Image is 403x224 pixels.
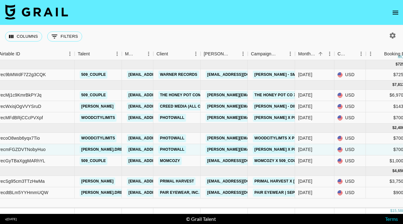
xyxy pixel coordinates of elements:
[5,217,17,221] div: v [DATE]
[206,71,276,79] a: [EMAIL_ADDRESS][DOMAIN_NAME]
[334,112,366,124] div: USD
[334,133,366,144] div: USD
[127,146,230,154] a: [EMAIL_ADDRESS][PERSON_NAME][DOMAIN_NAME]
[389,6,402,19] button: open drawer
[248,48,295,60] div: Campaign (Type)
[204,48,230,60] div: [PERSON_NAME]
[253,146,344,154] a: [PERSON_NAME] x Photowall (#AO6NOZ9F)
[253,71,320,79] a: [PERSON_NAME] - Small Hands
[80,146,128,154] a: [PERSON_NAME].drew
[298,146,312,153] div: Aug '25
[390,208,392,214] div: $
[127,114,230,122] a: [EMAIL_ADDRESS][PERSON_NAME][DOMAIN_NAME]
[206,114,308,122] a: [PERSON_NAME][EMAIL_ADDRESS][DOMAIN_NAME]
[168,49,177,58] button: Sort
[127,177,230,185] a: [EMAIL_ADDRESS][PERSON_NAME][DOMAIN_NAME]
[298,103,312,109] div: Jul '25
[348,49,356,58] button: Sort
[334,144,366,155] div: USD
[206,134,308,142] a: [PERSON_NAME][EMAIL_ADDRESS][DOMAIN_NAME]
[298,178,312,184] div: Sep '25
[385,216,398,222] a: Terms
[298,189,312,196] div: Sep '25
[334,69,366,81] div: USD
[325,49,334,59] button: Menu
[253,189,313,197] a: Pair Eyewear | September
[127,134,230,142] a: [EMAIL_ADDRESS][PERSON_NAME][DOMAIN_NAME]
[158,91,213,99] a: The Honey Pot Company
[65,49,75,59] button: Menu
[153,48,201,60] div: Client
[80,177,115,185] a: [PERSON_NAME]
[127,157,230,165] a: [EMAIL_ADDRESS][PERSON_NAME][DOMAIN_NAME]
[156,48,168,60] div: Client
[5,4,68,20] img: Grail Talent
[158,134,186,142] a: PhotoWall
[253,114,318,122] a: [PERSON_NAME] x Photowall
[20,49,29,58] button: Sort
[298,158,312,164] div: Aug '25
[158,146,186,154] a: PhotoWall
[80,189,128,197] a: [PERSON_NAME].drew
[125,48,135,60] div: Manager
[253,91,334,99] a: The Honey Pot Co x The Dorismonds
[334,155,366,167] div: USD
[127,71,230,79] a: [EMAIL_ADDRESS][PERSON_NAME][DOMAIN_NAME]
[230,49,238,58] button: Sort
[298,135,312,141] div: Aug '25
[191,49,201,59] button: Menu
[78,48,90,60] div: Talent
[206,146,308,154] a: [PERSON_NAME][EMAIL_ADDRESS][DOMAIN_NAME]
[158,157,182,165] a: Momcozy
[251,48,277,60] div: Campaign (Type)
[5,31,42,42] button: Select columns
[158,189,201,197] a: Pair Eyewear, Inc.
[392,125,394,131] div: $
[158,177,196,185] a: primal harvest
[127,103,230,110] a: [EMAIL_ADDRESS][PERSON_NAME][DOMAIN_NAME]
[47,31,82,42] button: Show filters
[80,114,116,122] a: woodcitylimits
[127,91,230,99] a: [EMAIL_ADDRESS][PERSON_NAME][DOMAIN_NAME]
[338,48,348,60] div: Currency
[334,90,366,101] div: USD
[298,115,312,121] div: Jul '25
[316,49,325,58] button: Sort
[80,91,107,99] a: 509_couple
[298,92,312,98] div: Jul '25
[127,189,230,197] a: [EMAIL_ADDRESS][PERSON_NAME][DOMAIN_NAME]
[356,49,366,59] button: Menu
[396,62,398,67] div: $
[253,157,305,165] a: Momcozy x 509_couple
[334,187,366,199] div: USD
[135,49,144,58] button: Sort
[253,177,327,185] a: Primal Harvest x [PERSON_NAME]
[334,48,366,60] div: Currency
[201,48,248,60] div: Booker
[392,168,394,174] div: $
[80,134,116,142] a: woodcitylimits
[112,49,122,59] button: Menu
[238,49,248,59] button: Menu
[90,49,99,58] button: Sort
[206,91,308,99] a: [PERSON_NAME][EMAIL_ADDRESS][DOMAIN_NAME]
[158,114,186,122] a: PhotoWall
[206,157,276,165] a: [EMAIL_ADDRESS][DOMAIN_NAME]
[80,157,107,165] a: 509_couple
[253,103,332,110] a: [PERSON_NAME] - Die [PERSON_NAME]
[298,48,316,60] div: Month Due
[334,101,366,112] div: USD
[277,49,286,58] button: Sort
[298,71,312,78] div: Jun '25
[375,49,384,58] button: Sort
[334,176,366,187] div: USD
[392,82,394,87] div: $
[158,103,224,110] a: Creed Media (All Campaigns)
[80,71,107,79] a: 509_couple
[286,49,295,59] button: Menu
[80,103,115,110] a: [PERSON_NAME]
[206,103,308,110] a: [PERSON_NAME][EMAIL_ADDRESS][DOMAIN_NAME]
[295,48,334,60] div: Month Due
[158,71,199,79] a: Warner Records
[75,48,122,60] div: Talent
